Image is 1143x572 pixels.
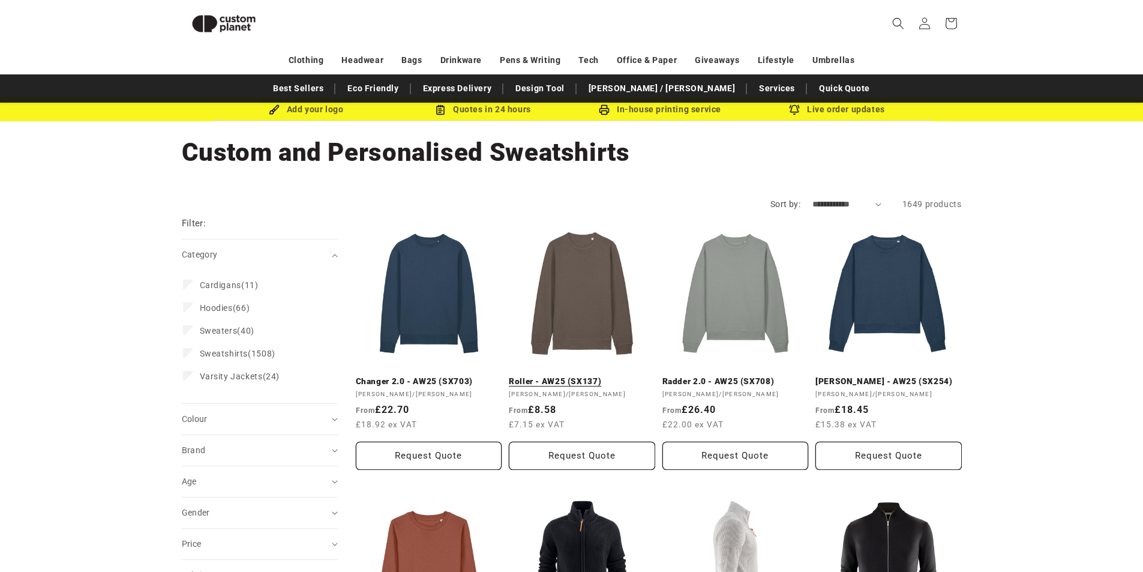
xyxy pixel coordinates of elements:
[758,50,794,71] a: Lifestyle
[182,466,338,497] summary: Age (0 selected)
[200,371,280,382] span: (24)
[695,50,739,71] a: Giveaways
[599,104,610,115] img: In-house printing
[200,372,263,381] span: Varsity Jackets
[200,303,250,313] span: (66)
[182,539,202,549] span: Price
[770,199,800,209] label: Sort by:
[617,50,677,71] a: Office & Paper
[182,435,338,466] summary: Brand (0 selected)
[218,102,395,117] div: Add your logo
[789,104,800,115] img: Order updates
[341,78,404,99] a: Eco Friendly
[182,529,338,559] summary: Price
[943,442,1143,572] iframe: Chat Widget
[749,102,926,117] div: Live order updates
[435,104,446,115] img: Order Updates Icon
[583,78,741,99] a: [PERSON_NAME] / [PERSON_NAME]
[356,442,502,470] button: Request Quote
[182,508,210,517] span: Gender
[885,10,911,37] summary: Search
[509,442,655,470] button: Request Quote
[200,348,275,359] span: (1508)
[289,50,324,71] a: Clothing
[662,442,809,470] button: Request Quote
[182,239,338,270] summary: Category (0 selected)
[662,376,809,387] a: Radder 2.0 - AW25 (SX708)
[182,498,338,528] summary: Gender (0 selected)
[200,349,248,358] span: Sweatshirts
[200,325,254,336] span: (40)
[182,414,208,424] span: Colour
[440,50,482,71] a: Drinkware
[200,280,241,290] span: Cardigans
[267,78,329,99] a: Best Sellers
[812,50,854,71] a: Umbrellas
[401,50,422,71] a: Bags
[500,50,560,71] a: Pens & Writing
[341,50,383,71] a: Headwear
[902,199,962,209] span: 1649 products
[182,404,338,435] summary: Colour (0 selected)
[200,326,238,336] span: Sweaters
[815,442,962,470] : Request Quote
[269,104,280,115] img: Brush Icon
[182,136,962,169] h1: Custom and Personalised Sweatshirts
[356,376,502,387] a: Changer 2.0 - AW25 (SX703)
[509,376,655,387] a: Roller - AW25 (SX137)
[182,445,206,455] span: Brand
[578,50,598,71] a: Tech
[417,78,498,99] a: Express Delivery
[182,477,197,486] span: Age
[182,5,266,43] img: Custom Planet
[509,78,571,99] a: Design Tool
[200,303,233,313] span: Hoodies
[815,376,962,387] a: [PERSON_NAME] - AW25 (SX254)
[200,280,259,291] span: (11)
[753,78,801,99] a: Services
[182,250,218,259] span: Category
[813,78,876,99] a: Quick Quote
[182,217,206,230] h2: Filter:
[395,102,572,117] div: Quotes in 24 hours
[572,102,749,117] div: In-house printing service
